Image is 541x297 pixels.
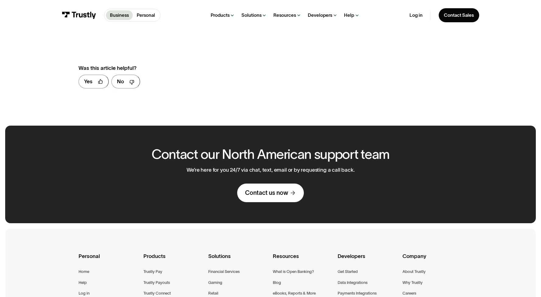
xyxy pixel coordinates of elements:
a: Gaming [208,279,222,286]
div: Products [211,12,230,18]
a: Trustly Connect [143,290,171,297]
div: Company [402,252,462,268]
a: Business [106,10,133,20]
a: Personal [133,10,159,20]
a: Help [79,279,87,286]
div: Developers [338,252,398,268]
div: Resources [273,252,333,268]
a: eBooks, Reports & More [273,290,316,297]
a: Yes [79,75,109,88]
a: No [111,75,140,88]
div: Resources [273,12,296,18]
a: Log in [79,290,90,297]
a: Get Started [338,268,358,275]
div: Personal [79,252,139,268]
a: Careers [402,290,416,297]
div: Contact us now [245,189,288,197]
div: Solutions [241,12,262,18]
a: Contact us now [237,184,304,202]
div: Developers [308,12,332,18]
a: Contact Sales [439,8,479,22]
a: What is Open Banking? [273,268,314,275]
a: Retail [208,290,218,297]
div: Products [143,252,203,268]
a: Home [79,268,89,275]
h2: Contact our North American support team [152,147,389,162]
p: We’re here for you 24/7 via chat, text, email or by requesting a call back. [187,167,355,173]
a: Log in [409,12,423,18]
p: Personal [137,12,155,19]
div: Help [344,12,354,18]
img: Trustly Logo [62,12,96,19]
a: About Trustly [402,268,426,275]
div: Solutions [208,252,268,268]
a: Financial Services [208,268,240,275]
a: Blog [273,279,281,286]
p: Business [110,12,129,19]
div: No [117,77,124,85]
div: Yes [84,77,93,85]
a: Data Integrations [338,279,367,286]
a: Payments Integrations [338,290,377,297]
a: Why Trustly [402,279,423,286]
div: Contact Sales [444,12,474,18]
a: Trustly Payouts [143,279,170,286]
a: Trustly Pay [143,268,162,275]
div: Was this article helpful? [79,64,312,72]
